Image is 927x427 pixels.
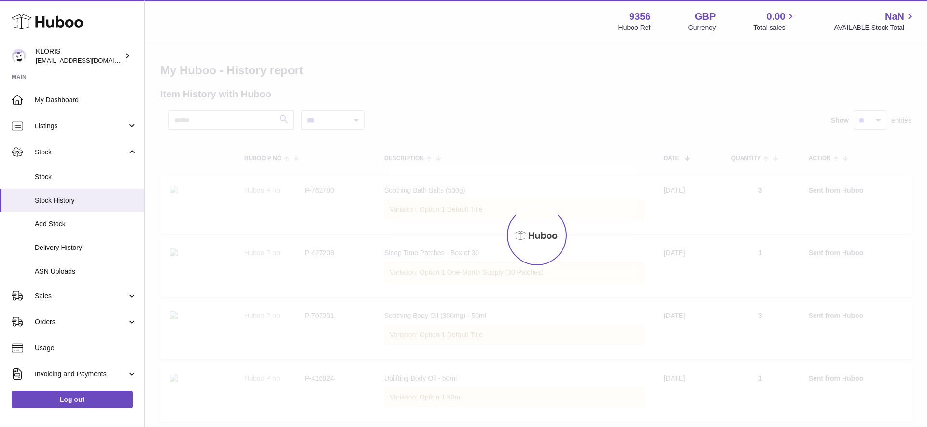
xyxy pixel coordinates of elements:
[35,172,137,181] span: Stock
[695,10,716,23] strong: GBP
[35,220,137,229] span: Add Stock
[36,47,123,65] div: KLORIS
[35,243,137,252] span: Delivery History
[35,317,127,327] span: Orders
[35,370,127,379] span: Invoicing and Payments
[629,10,651,23] strong: 9356
[35,148,127,157] span: Stock
[35,122,127,131] span: Listings
[12,391,133,408] a: Log out
[36,56,142,64] span: [EMAIL_ADDRESS][DOMAIN_NAME]
[35,291,127,301] span: Sales
[753,10,796,32] a: 0.00 Total sales
[35,96,137,105] span: My Dashboard
[834,10,915,32] a: NaN AVAILABLE Stock Total
[35,196,137,205] span: Stock History
[688,23,716,32] div: Currency
[767,10,786,23] span: 0.00
[885,10,904,23] span: NaN
[834,23,915,32] span: AVAILABLE Stock Total
[12,49,26,63] img: huboo@kloriscbd.com
[753,23,796,32] span: Total sales
[35,267,137,276] span: ASN Uploads
[35,344,137,353] span: Usage
[618,23,651,32] div: Huboo Ref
